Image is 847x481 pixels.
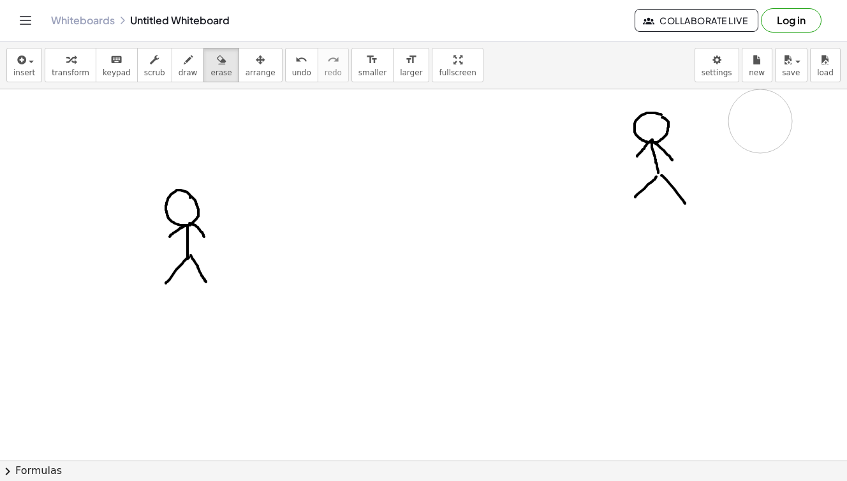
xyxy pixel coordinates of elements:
button: scrub [137,48,172,82]
span: draw [179,68,198,77]
button: Toggle navigation [15,10,36,31]
span: settings [702,68,732,77]
button: new [742,48,772,82]
i: keyboard [110,52,122,68]
button: settings [695,48,739,82]
span: larger [400,68,422,77]
button: transform [45,48,96,82]
span: redo [325,68,342,77]
button: save [775,48,807,82]
button: format_sizesmaller [351,48,394,82]
span: transform [52,68,89,77]
button: arrange [239,48,283,82]
span: Collaborate Live [645,15,748,26]
span: keypad [103,68,131,77]
button: erase [203,48,239,82]
button: undoundo [285,48,318,82]
i: redo [327,52,339,68]
span: save [782,68,800,77]
span: insert [13,68,35,77]
span: erase [210,68,232,77]
span: load [817,68,834,77]
button: load [810,48,841,82]
button: draw [172,48,205,82]
span: arrange [246,68,276,77]
i: format_size [405,52,417,68]
i: format_size [366,52,378,68]
span: scrub [144,68,165,77]
span: fullscreen [439,68,476,77]
button: Log in [761,8,821,33]
a: Whiteboards [51,14,115,27]
span: new [749,68,765,77]
button: redoredo [318,48,349,82]
button: Collaborate Live [635,9,758,32]
button: fullscreen [432,48,483,82]
button: keyboardkeypad [96,48,138,82]
i: undo [295,52,307,68]
button: insert [6,48,42,82]
span: undo [292,68,311,77]
button: format_sizelarger [393,48,429,82]
span: smaller [358,68,387,77]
